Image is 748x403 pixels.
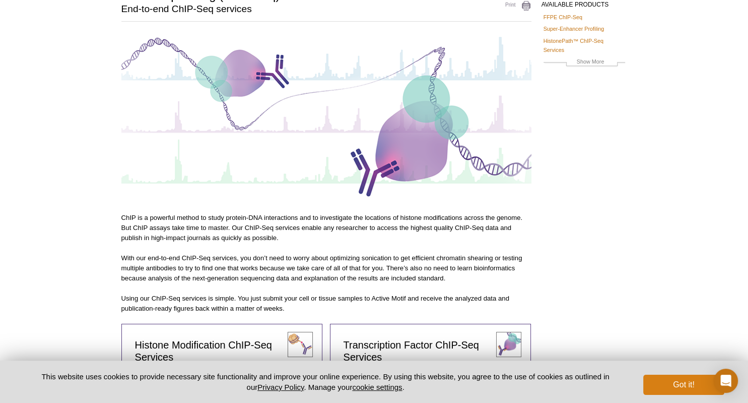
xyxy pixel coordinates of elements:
p: This website uses cookies to provide necessary site functionality and improve your online experie... [24,371,627,392]
button: cookie settings [352,383,402,391]
button: Got it! [643,375,724,395]
a: Super-Enhancer Profiling [543,24,604,33]
h2: End-to-end ChIP-Seq services [121,5,484,14]
img: ChIP-Seq Services [121,32,531,200]
div: Open Intercom Messenger [714,369,738,393]
span: Histone Modification ChIP-Seq Services [135,339,272,363]
a: Print [494,1,531,12]
img: transcription factor ChIP-Seq [496,332,521,357]
a: Histone Modification ChIP-Seq Services [132,334,276,369]
a: Show More [543,57,625,69]
a: HistonePath™ ChIP-Seq Services [543,36,625,54]
p: Using our ChIP-Seq services is simple. You just submit your cell or tissue samples to Active Moti... [121,294,531,314]
span: Transcription Factor ChIP-Seq Services [344,339,479,363]
img: histone modification ChIP-Seq [288,332,313,357]
p: With our end-to-end ChIP-Seq services, you don’t need to worry about optimizing sonication to get... [121,253,531,283]
a: Privacy Policy [257,383,304,391]
p: ChIP is a powerful method to study protein-DNA interactions and to investigate the locations of h... [121,213,531,243]
a: Transcription Factor ChIP-Seq Services [341,334,484,369]
a: FFPE ChIP-Seq [543,13,582,22]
